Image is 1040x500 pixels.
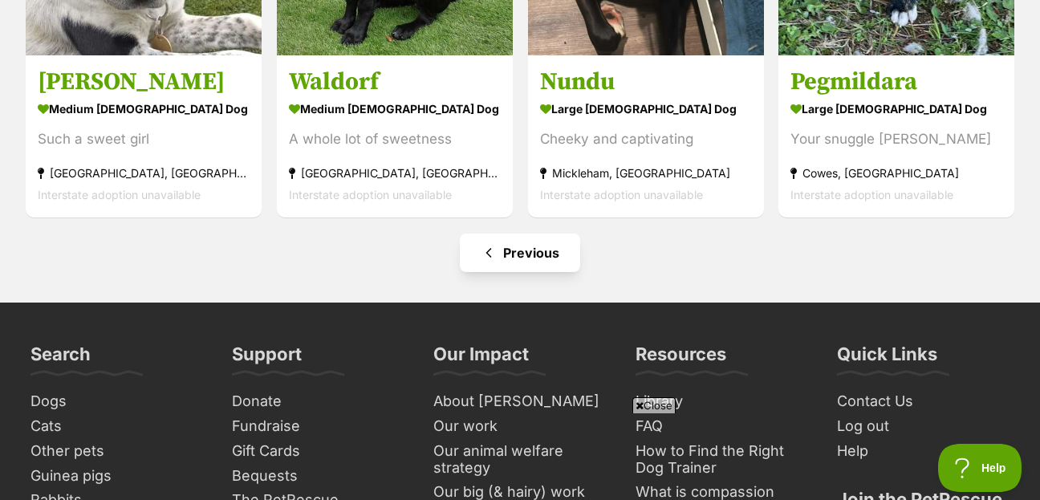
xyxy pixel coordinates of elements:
[629,389,815,414] a: Library
[790,162,1002,184] div: Cowes, [GEOGRAPHIC_DATA]
[831,414,1016,439] a: Log out
[790,128,1002,150] div: Your snuggle [PERSON_NAME]
[24,439,209,464] a: Other pets
[289,128,501,150] div: A whole lot of sweetness
[540,162,752,184] div: Mickleham, [GEOGRAPHIC_DATA]
[427,389,612,414] a: About [PERSON_NAME]
[30,343,91,375] h3: Search
[528,55,764,217] a: Nundu large [DEMOGRAPHIC_DATA] Dog Cheeky and captivating Mickleham, [GEOGRAPHIC_DATA] Interstate...
[24,414,209,439] a: Cats
[131,420,909,492] iframe: Advertisement
[289,162,501,184] div: [GEOGRAPHIC_DATA], [GEOGRAPHIC_DATA]
[24,464,209,489] a: Guinea pigs
[26,55,262,217] a: [PERSON_NAME] medium [DEMOGRAPHIC_DATA] Dog Such a sweet girl [GEOGRAPHIC_DATA], [GEOGRAPHIC_DATA...
[938,444,1024,492] iframe: Help Scout Beacon - Open
[632,397,676,413] span: Close
[24,389,209,414] a: Dogs
[38,188,201,201] span: Interstate adoption unavailable
[38,97,250,120] div: medium [DEMOGRAPHIC_DATA] Dog
[433,343,529,375] h3: Our Impact
[277,55,513,217] a: Waldorf medium [DEMOGRAPHIC_DATA] Dog A whole lot of sweetness [GEOGRAPHIC_DATA], [GEOGRAPHIC_DAT...
[289,188,452,201] span: Interstate adoption unavailable
[790,67,1002,97] h3: Pegmildara
[38,67,250,97] h3: [PERSON_NAME]
[831,439,1016,464] a: Help
[24,234,1016,272] nav: Pagination
[540,67,752,97] h3: Nundu
[540,128,752,150] div: Cheeky and captivating
[790,188,953,201] span: Interstate adoption unavailable
[38,128,250,150] div: Such a sweet girl
[289,97,501,120] div: medium [DEMOGRAPHIC_DATA] Dog
[831,389,1016,414] a: Contact Us
[636,343,726,375] h3: Resources
[460,234,580,272] a: Previous page
[225,389,411,414] a: Donate
[232,343,302,375] h3: Support
[540,97,752,120] div: large [DEMOGRAPHIC_DATA] Dog
[837,343,937,375] h3: Quick Links
[540,188,703,201] span: Interstate adoption unavailable
[778,55,1014,217] a: Pegmildara large [DEMOGRAPHIC_DATA] Dog Your snuggle [PERSON_NAME] Cowes, [GEOGRAPHIC_DATA] Inter...
[289,67,501,97] h3: Waldorf
[38,162,250,184] div: [GEOGRAPHIC_DATA], [GEOGRAPHIC_DATA]
[790,97,1002,120] div: large [DEMOGRAPHIC_DATA] Dog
